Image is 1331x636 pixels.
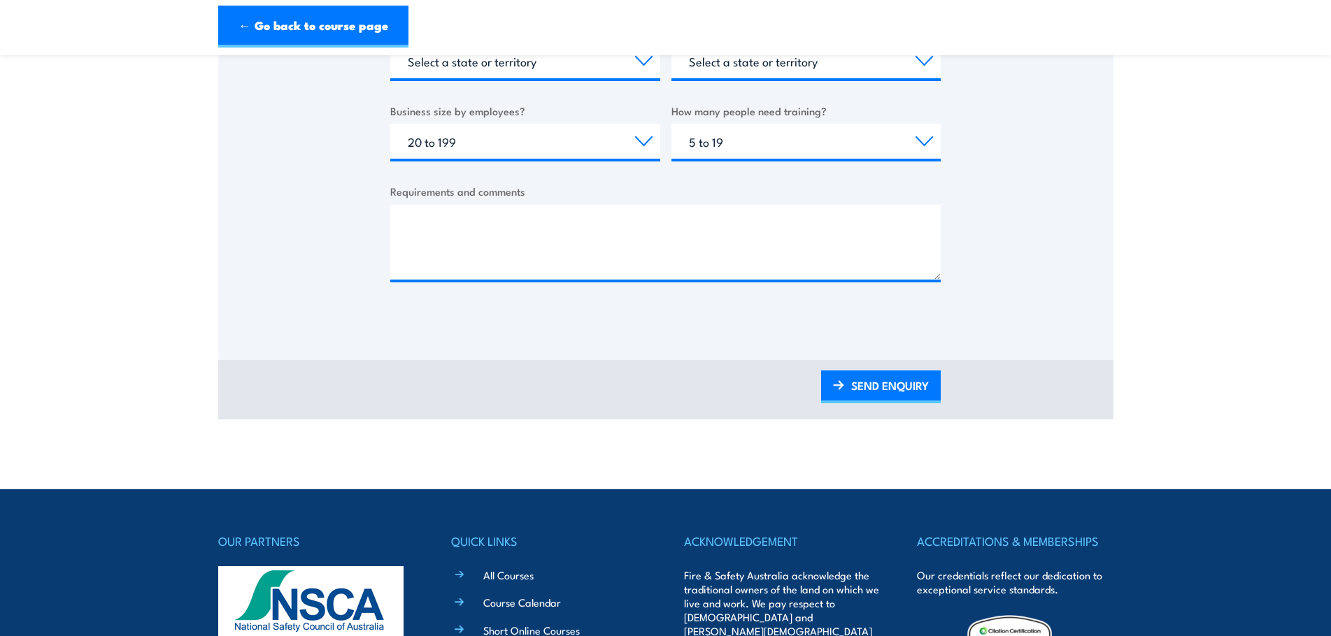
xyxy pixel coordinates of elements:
[917,568,1113,596] p: Our credentials reflect our dedication to exceptional service standards.
[483,568,534,582] a: All Courses
[821,370,941,403] a: SEND ENQUIRY
[451,531,647,551] h4: QUICK LINKS
[218,566,404,636] img: nsca-logo-footer
[917,531,1113,551] h4: ACCREDITATIONS & MEMBERSHIPS
[218,6,408,48] a: ← Go back to course page
[684,531,880,551] h4: ACKNOWLEDGEMENT
[483,595,561,609] a: Course Calendar
[390,183,941,199] label: Requirements and comments
[390,103,660,119] label: Business size by employees?
[671,103,941,119] label: How many people need training?
[218,531,414,551] h4: OUR PARTNERS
